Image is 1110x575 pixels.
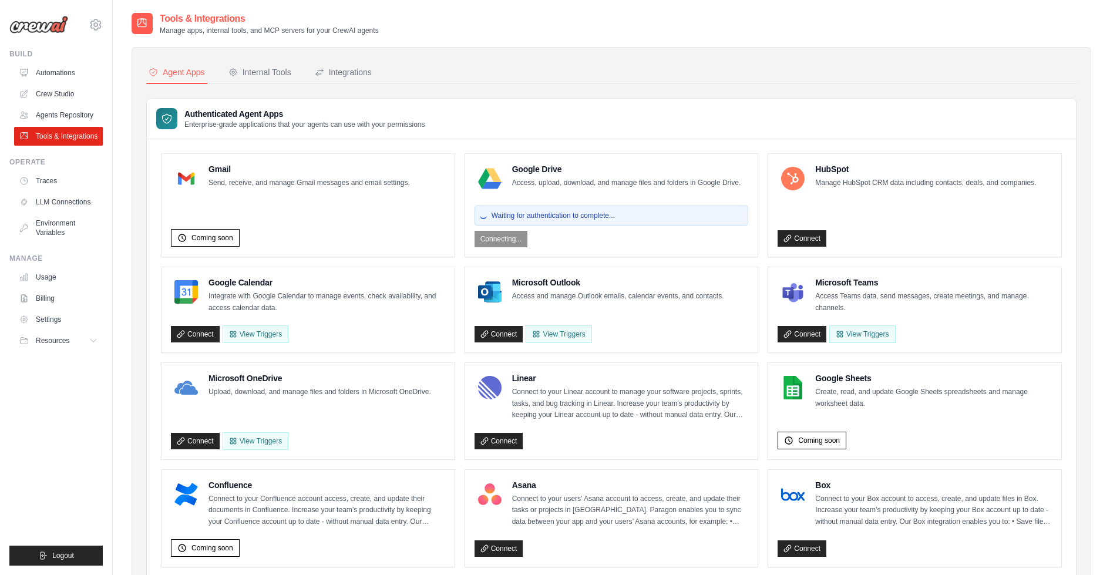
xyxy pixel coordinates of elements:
h4: Asana [512,479,749,491]
a: Connect [171,326,220,342]
button: View Triggers [223,325,288,343]
h4: Google Sheets [815,372,1052,384]
a: Connect [171,433,220,449]
span: Logout [52,551,74,560]
div: Build [9,49,103,59]
a: Settings [14,310,103,329]
p: Send, receive, and manage Gmail messages and email settings. [208,177,410,189]
span: Coming soon [798,436,840,445]
a: Connect [778,230,826,247]
a: Connect [778,326,826,342]
a: Usage [14,268,103,287]
span: Coming soon [191,233,233,243]
h2: Tools & Integrations [160,12,379,26]
div: Manage [9,254,103,263]
img: Asana Logo [478,483,502,506]
p: Enterprise-grade applications that your agents can use with your permissions [184,120,425,129]
div: Operate [9,157,103,167]
h4: Microsoft Outlook [512,277,724,288]
button: Integrations [312,62,374,84]
p: Connect to your Box account to access, create, and update files in Box. Increase your team’s prod... [815,493,1052,528]
img: Google Sheets Logo [781,376,805,399]
a: Crew Studio [14,85,103,103]
img: Box Logo [781,483,805,506]
h4: HubSpot [815,163,1036,175]
button: Agent Apps [146,62,207,84]
p: Manage HubSpot CRM data including contacts, deals, and companies. [815,177,1036,189]
p: Connect to your users’ Asana account to access, create, and update their tasks or projects in [GE... [512,493,749,528]
h4: Microsoft Teams [815,277,1052,288]
p: Upload, download, and manage files and folders in Microsoft OneDrive. [208,386,431,398]
a: Connect [475,540,523,557]
h4: Microsoft OneDrive [208,372,431,384]
img: Microsoft OneDrive Logo [174,376,198,399]
img: Microsoft Outlook Logo [478,280,502,304]
p: Connect to your Linear account to manage your software projects, sprints, tasks, and bug tracking... [512,386,749,421]
a: Connect [475,326,523,342]
button: Resources [14,331,103,350]
h4: Confluence [208,479,445,491]
h4: Google Calendar [208,277,445,288]
span: Coming soon [191,543,233,553]
h4: Gmail [208,163,410,175]
button: Internal Tools [226,62,294,84]
p: Access and manage Outlook emails, calendar events, and contacts. [512,291,724,302]
button: Logout [9,546,103,566]
: View Triggers [223,432,288,450]
div: Agent Apps [149,66,205,78]
p: Access, upload, download, and manage files and folders in Google Drive. [512,177,741,189]
h3: Authenticated Agent Apps [184,108,425,120]
h4: Google Drive [512,163,741,175]
img: Gmail Logo [174,167,198,190]
a: Environment Variables [14,214,103,242]
img: Google Drive Logo [478,167,502,190]
a: Tools & Integrations [14,127,103,146]
div: Integrations [315,66,372,78]
img: Linear Logo [478,376,502,399]
img: Google Calendar Logo [174,280,198,304]
p: Create, read, and update Google Sheets spreadsheets and manage worksheet data. [815,386,1052,409]
a: Connect [778,540,826,557]
h4: Linear [512,372,749,384]
a: Agents Repository [14,106,103,125]
div: Internal Tools [228,66,291,78]
p: Access Teams data, send messages, create meetings, and manage channels. [815,291,1052,314]
img: Confluence Logo [174,483,198,506]
span: Resources [36,336,69,345]
a: Connect [475,433,523,449]
img: HubSpot Logo [781,167,805,190]
p: Integrate with Google Calendar to manage events, check availability, and access calendar data. [208,291,445,314]
: View Triggers [526,325,591,343]
p: Manage apps, internal tools, and MCP servers for your CrewAI agents [160,26,379,35]
h4: Box [815,479,1052,491]
span: Waiting for authentication to complete... [492,211,615,220]
a: LLM Connections [14,193,103,211]
a: Traces [14,172,103,190]
a: Automations [14,63,103,82]
p: Connect to your Confluence account access, create, and update their documents in Confluence. Incr... [208,493,445,528]
img: Logo [9,16,68,33]
img: Microsoft Teams Logo [781,280,805,304]
: View Triggers [829,325,895,343]
a: Billing [14,289,103,308]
